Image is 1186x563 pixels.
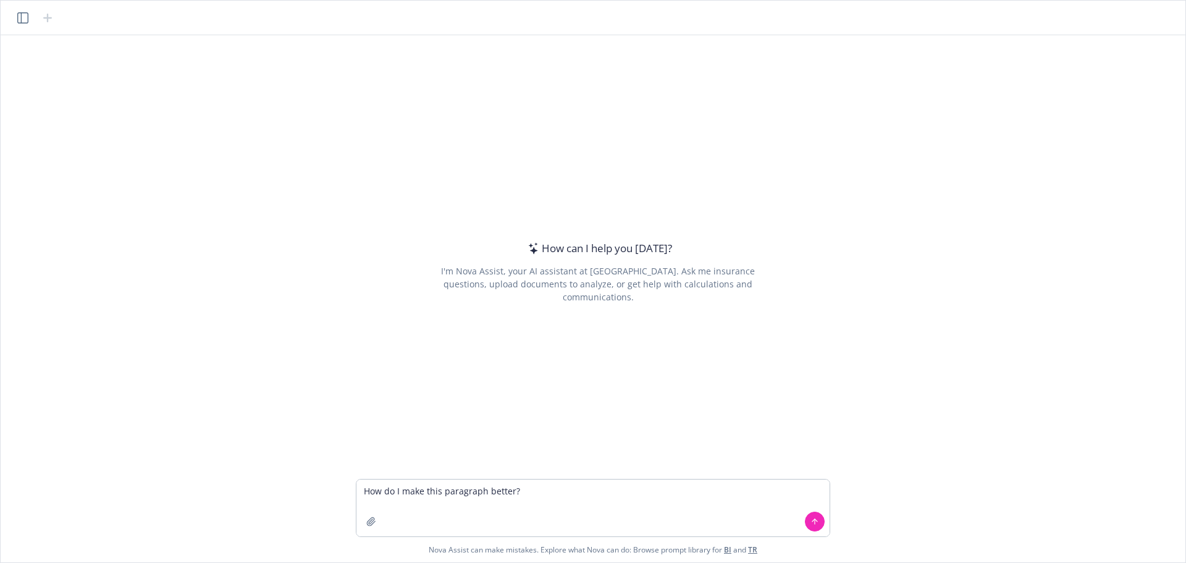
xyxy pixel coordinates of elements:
a: BI [724,544,731,555]
span: Nova Assist can make mistakes. Explore what Nova can do: Browse prompt library for and [429,537,757,562]
div: I'm Nova Assist, your AI assistant at [GEOGRAPHIC_DATA]. Ask me insurance questions, upload docum... [424,265,772,303]
textarea: How do I make this paragraph better? [356,480,830,536]
a: TR [748,544,757,555]
div: How can I help you [DATE]? [524,240,672,256]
